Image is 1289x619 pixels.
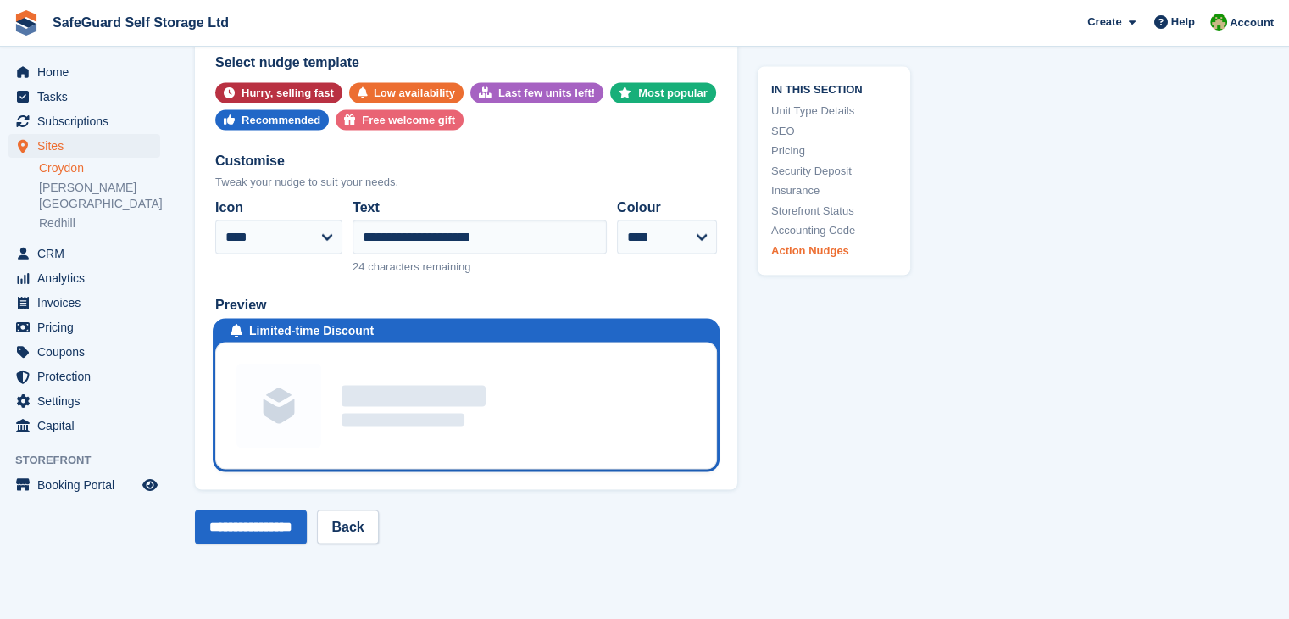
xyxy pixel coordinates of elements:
a: Unit Type Details [771,103,897,120]
a: Storefront Status [771,202,897,219]
span: CRM [37,242,139,265]
span: Subscriptions [37,109,139,133]
img: James Harverson [1210,14,1227,31]
span: Coupons [37,340,139,364]
a: menu [8,389,160,413]
a: Croydon [39,160,160,176]
a: menu [8,242,160,265]
div: Hurry, selling fast [242,83,334,103]
div: Low availability [374,83,455,103]
button: Low availability [349,83,464,103]
a: Back [317,510,378,544]
span: Tasks [37,85,139,109]
div: Customise [215,151,717,171]
span: Booking Portal [37,473,139,497]
img: Unit group image placeholder [236,364,321,449]
span: Pricing [37,315,139,339]
button: Free welcome gift [336,110,464,131]
a: menu [8,414,160,438]
div: Preview [215,295,717,315]
a: Pricing [771,142,897,159]
a: SEO [771,122,897,139]
label: Text [353,198,607,218]
a: Action Nudges [771,242,897,259]
a: menu [8,60,160,84]
div: Recommended [242,110,320,131]
span: Capital [37,414,139,438]
a: Accounting Code [771,222,897,239]
span: Settings [37,389,139,413]
img: stora-icon-8386f47178a22dfd0bd8f6a31ec36ba5ce8667c1dd55bd0f319d3a0aa187defe.svg [14,10,39,36]
span: Protection [37,365,139,388]
span: Storefront [15,452,169,469]
span: Account [1230,14,1274,31]
a: menu [8,266,160,290]
div: Select nudge template [215,53,717,73]
a: menu [8,291,160,315]
button: Hurry, selling fast [215,83,342,103]
div: Tweak your nudge to suit your needs. [215,174,717,191]
a: menu [8,315,160,339]
a: menu [8,365,160,388]
span: 24 [353,260,364,273]
span: Sites [37,134,139,158]
label: Colour [617,198,717,218]
a: [PERSON_NAME][GEOGRAPHIC_DATA] [39,180,160,212]
span: Home [37,60,139,84]
span: Analytics [37,266,139,290]
a: menu [8,473,160,497]
a: Insurance [771,182,897,199]
span: Help [1171,14,1195,31]
a: Redhill [39,215,160,231]
a: menu [8,85,160,109]
a: SafeGuard Self Storage Ltd [46,8,236,36]
div: Most popular [638,83,708,103]
button: Last few units left! [470,83,603,103]
a: menu [8,134,160,158]
button: Recommended [215,110,329,131]
a: menu [8,340,160,364]
a: menu [8,109,160,133]
div: Last few units left! [498,83,595,103]
span: characters remaining [368,260,470,273]
span: Create [1087,14,1121,31]
span: In this section [771,80,897,96]
div: Free welcome gift [362,110,455,131]
label: Icon [215,198,342,218]
a: Security Deposit [771,162,897,179]
a: Preview store [140,475,160,495]
span: Invoices [37,291,139,315]
button: Most popular [610,83,716,103]
div: Limited-time Discount [249,322,374,340]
